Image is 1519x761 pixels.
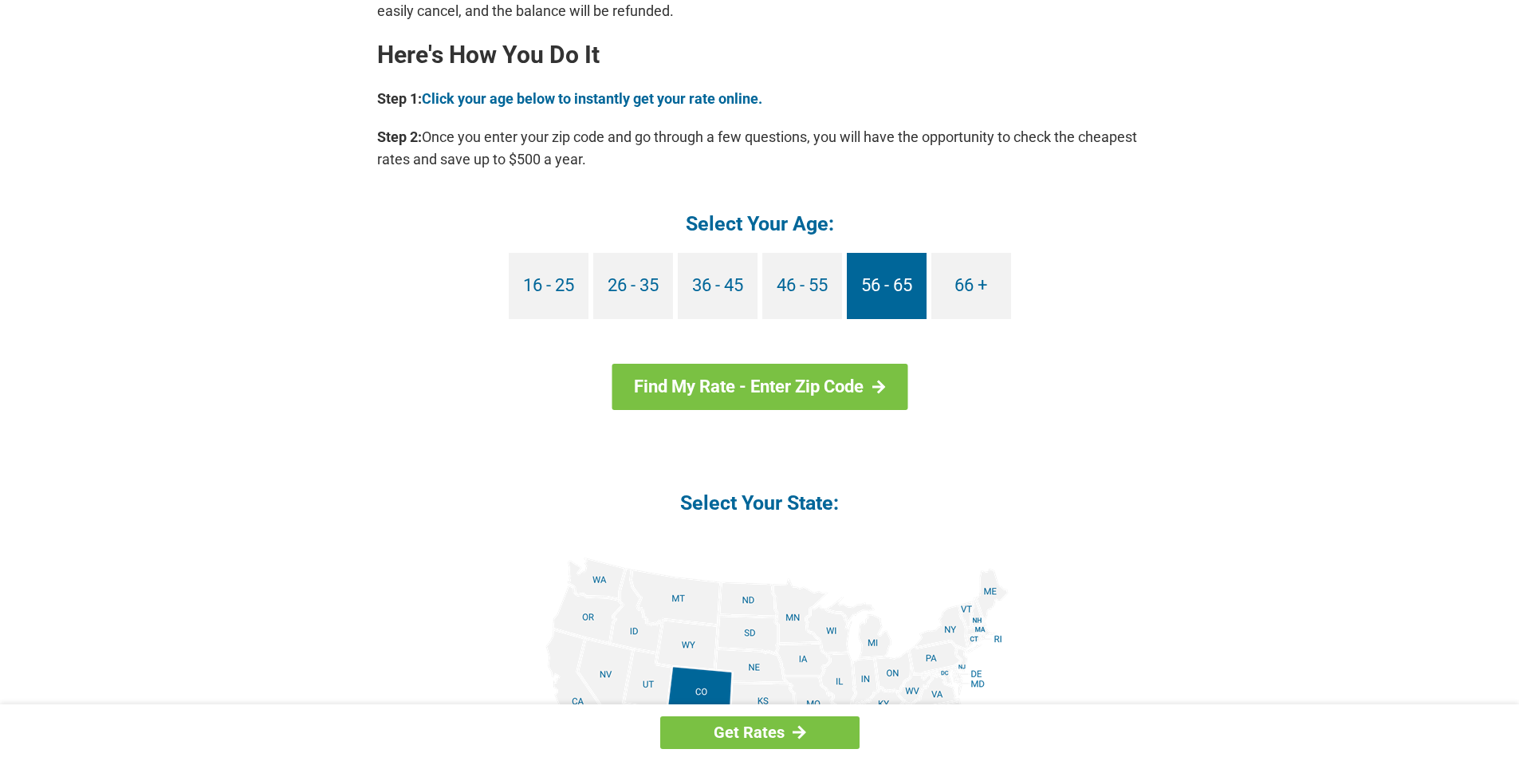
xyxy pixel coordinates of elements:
p: Once you enter your zip code and go through a few questions, you will have the opportunity to che... [377,126,1143,171]
a: 36 - 45 [678,253,758,319]
b: Step 1: [377,90,422,107]
b: Step 2: [377,128,422,145]
a: 16 - 25 [509,253,588,319]
a: 46 - 55 [762,253,842,319]
a: Click your age below to instantly get your rate online. [422,90,762,107]
a: 66 + [931,253,1011,319]
h2: Here's How You Do It [377,42,1143,68]
h4: Select Your State: [377,490,1143,516]
a: 26 - 35 [593,253,673,319]
a: 56 - 65 [847,253,927,319]
a: Get Rates [660,716,860,749]
a: Find My Rate - Enter Zip Code [612,364,907,410]
h4: Select Your Age: [377,211,1143,237]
